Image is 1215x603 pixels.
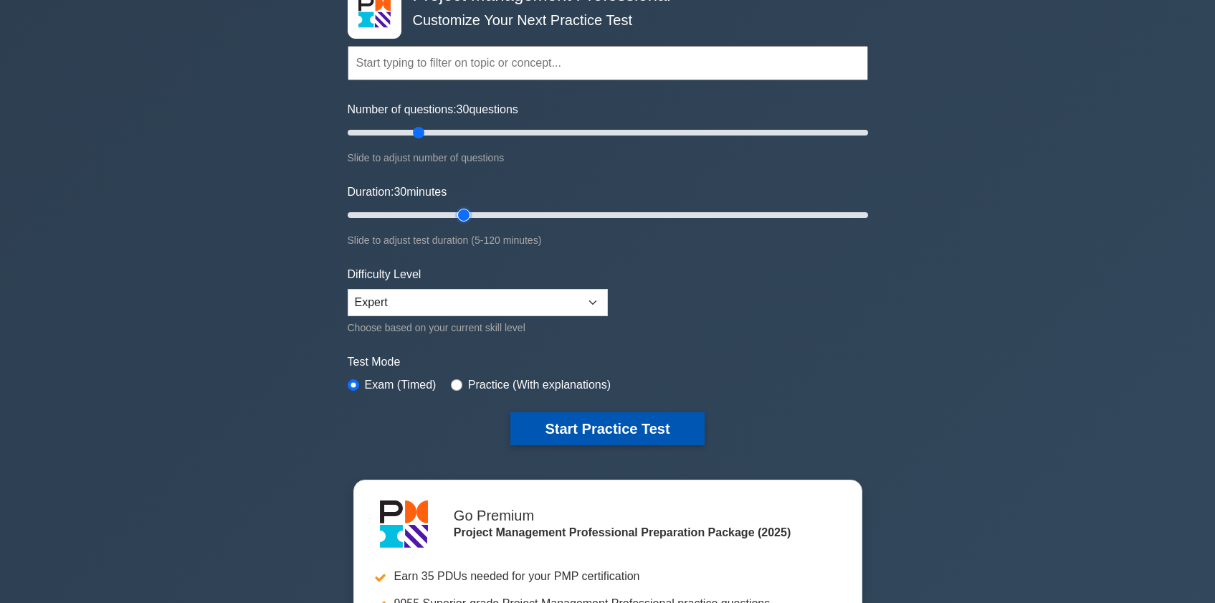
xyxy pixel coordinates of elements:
[348,101,518,118] label: Number of questions: questions
[457,103,470,115] span: 30
[348,319,608,336] div: Choose based on your current skill level
[394,186,406,198] span: 30
[348,149,868,166] div: Slide to adjust number of questions
[510,412,704,445] button: Start Practice Test
[348,184,447,201] label: Duration: minutes
[348,266,421,283] label: Difficulty Level
[348,46,868,80] input: Start typing to filter on topic or concept...
[365,376,437,394] label: Exam (Timed)
[348,232,868,249] div: Slide to adjust test duration (5-120 minutes)
[468,376,611,394] label: Practice (With explanations)
[348,353,868,371] label: Test Mode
